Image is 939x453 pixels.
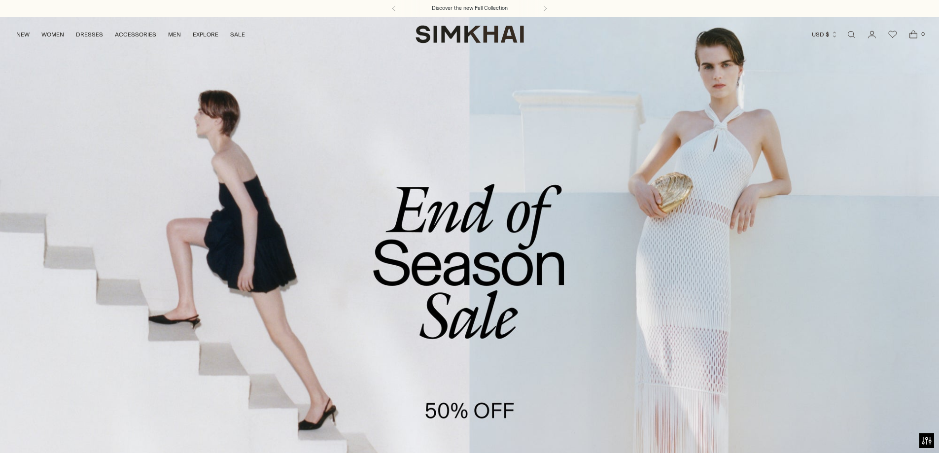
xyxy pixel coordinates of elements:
span: 0 [918,30,927,38]
a: Discover the new Fall Collection [432,4,508,12]
a: SALE [230,24,245,45]
a: Open search modal [841,25,861,44]
a: WOMEN [41,24,64,45]
a: Wishlist [883,25,903,44]
a: SIMKHAI [416,25,524,44]
a: MEN [168,24,181,45]
a: EXPLORE [193,24,218,45]
a: DRESSES [76,24,103,45]
a: ACCESSORIES [115,24,156,45]
a: Open cart modal [904,25,923,44]
a: Go to the account page [862,25,882,44]
a: NEW [16,24,30,45]
button: USD $ [812,24,838,45]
